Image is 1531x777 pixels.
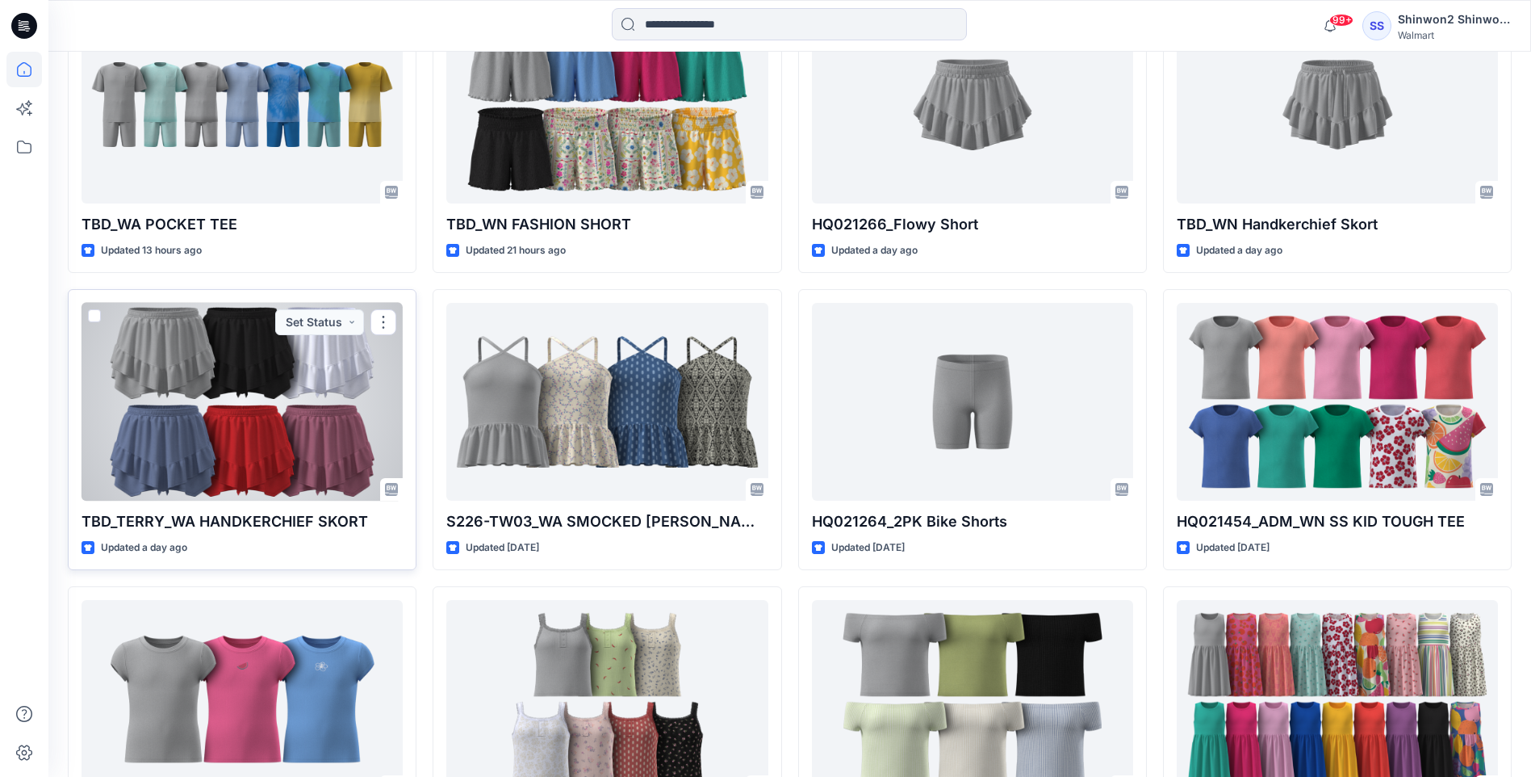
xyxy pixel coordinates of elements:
[466,540,539,556] p: Updated [DATE]
[1177,510,1498,533] p: HQ021454_ADM_WN SS KID TOUGH TEE
[1177,213,1498,236] p: TBD_WN Handkerchief Skort
[831,242,918,259] p: Updated a day ago
[1196,540,1270,556] p: Updated [DATE]
[812,6,1133,204] a: HQ021266_Flowy Short
[446,213,768,236] p: TBD_WN FASHION SHORT
[446,6,768,204] a: TBD_WN FASHION SHORT
[82,303,403,501] a: TBD_TERRY_WA HANDKERCHIEF SKORT
[101,540,187,556] p: Updated a day ago
[1177,303,1498,501] a: HQ021454_ADM_WN SS KID TOUGH TEE
[1177,6,1498,204] a: TBD_WN Handkerchief Skort
[812,213,1133,236] p: HQ021266_Flowy Short
[1329,14,1353,27] span: 99+
[1398,29,1511,41] div: Walmart
[446,510,768,533] p: S226-TW03_WA SMOCKED [PERSON_NAME]
[466,242,566,259] p: Updated 21 hours ago
[1196,242,1282,259] p: Updated a day ago
[82,6,403,204] a: TBD_WA POCKET TEE
[82,510,403,533] p: TBD_TERRY_WA HANDKERCHIEF SKORT
[812,510,1133,533] p: HQ021264_2PK Bike Shorts
[1362,11,1391,40] div: SS
[446,303,768,501] a: S226-TW03_WA SMOCKED HALTER CAMI
[831,540,905,556] p: Updated [DATE]
[82,213,403,236] p: TBD_WA POCKET TEE
[1398,10,1511,29] div: Shinwon2 Shinwon2
[812,303,1133,501] a: HQ021264_2PK Bike Shorts
[101,242,202,259] p: Updated 13 hours ago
